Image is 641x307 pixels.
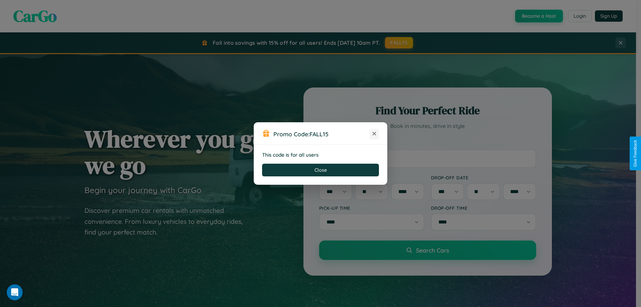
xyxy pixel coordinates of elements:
strong: This code is for all users [262,152,318,158]
button: Close [262,164,379,176]
b: FALL15 [309,130,329,138]
h3: Promo Code: [273,130,370,138]
iframe: Intercom live chat [7,284,23,300]
div: Give Feedback [633,140,638,167]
